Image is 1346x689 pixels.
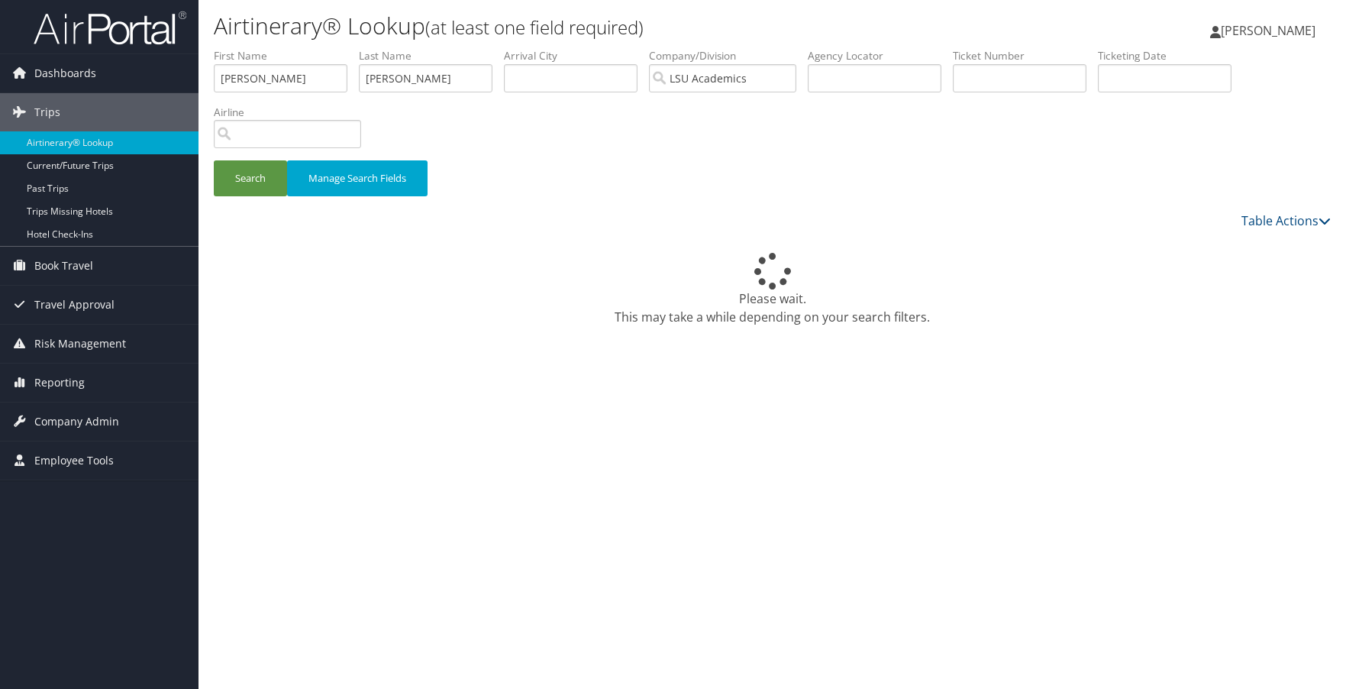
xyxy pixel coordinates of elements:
span: Dashboards [34,54,96,92]
button: Manage Search Fields [287,160,428,196]
label: Ticketing Date [1098,48,1243,63]
span: [PERSON_NAME] [1221,22,1315,39]
label: First Name [214,48,359,63]
a: [PERSON_NAME] [1210,8,1331,53]
label: Last Name [359,48,504,63]
img: airportal-logo.png [34,10,186,46]
label: Company/Division [649,48,808,63]
label: Ticket Number [953,48,1098,63]
label: Arrival City [504,48,649,63]
label: Airline [214,105,373,120]
span: Book Travel [34,247,93,285]
a: Table Actions [1241,212,1331,229]
span: Risk Management [34,325,126,363]
span: Travel Approval [34,286,115,324]
span: Trips [34,93,60,131]
label: Agency Locator [808,48,953,63]
div: Please wait. This may take a while depending on your search filters. [214,253,1331,326]
button: Search [214,160,287,196]
span: Reporting [34,364,85,402]
span: Employee Tools [34,442,114,480]
small: (at least one field required) [425,15,644,40]
span: Company Admin [34,403,119,441]
h1: Airtinerary® Lookup [214,10,958,42]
